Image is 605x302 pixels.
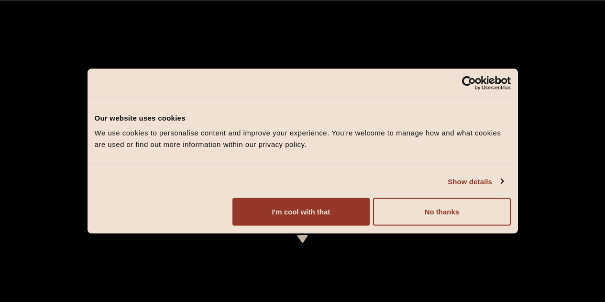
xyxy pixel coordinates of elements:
a: Show details [448,176,503,187]
button: I'm cool with that [232,198,370,226]
img: icon-dropdown-cream.svg [297,235,308,243]
button: No thanks [373,198,510,226]
div: We use cookies to personalise content and improve your experience. You're welcome to manage how a... [95,127,511,150]
a: Usercentrics Cookiebot - opens in a new window [427,76,511,90]
div: Our website uses cookies [95,112,511,123]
